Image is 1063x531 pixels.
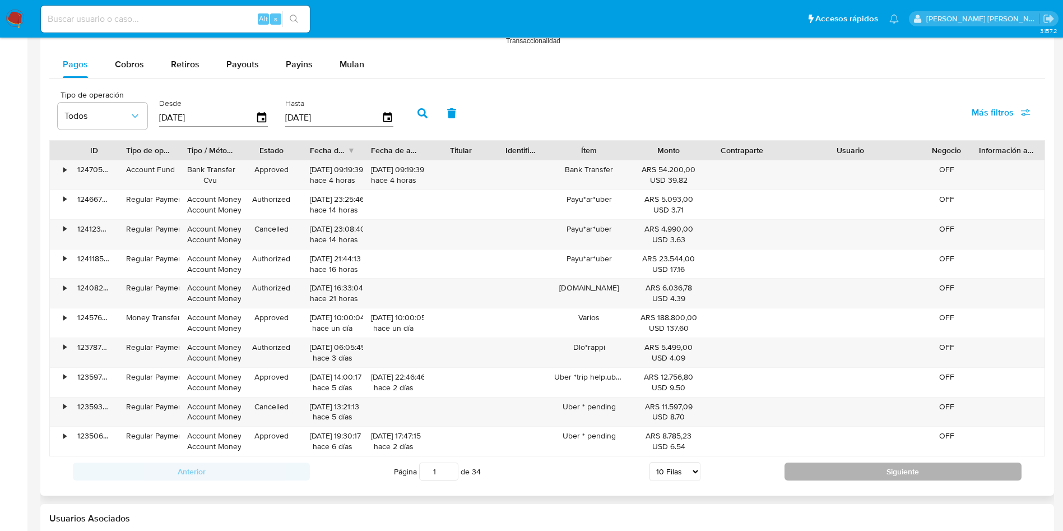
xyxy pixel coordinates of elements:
input: Buscar usuario o caso... [41,12,310,26]
a: Notificaciones [889,14,899,24]
button: search-icon [282,11,305,27]
h2: Usuarios Asociados [49,513,1045,524]
span: s [274,13,277,24]
span: Alt [259,13,268,24]
span: 3.157.2 [1040,26,1057,35]
a: Salir [1043,13,1055,25]
span: Accesos rápidos [815,13,878,25]
p: sandra.helbardt@mercadolibre.com [926,13,1039,24]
